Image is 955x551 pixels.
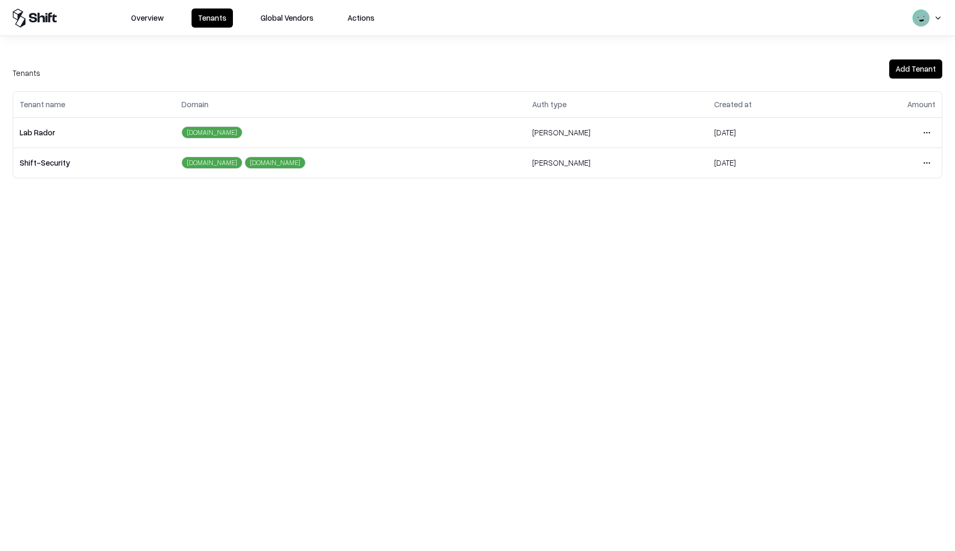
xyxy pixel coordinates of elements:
[13,67,40,79] div: Tenants
[13,117,175,148] td: Lab Rador
[889,59,942,79] button: Add Tenant
[181,126,242,139] div: [DOMAIN_NAME]
[708,92,837,117] th: Created at
[181,157,242,169] div: [DOMAIN_NAME]
[526,92,708,117] th: Auth type
[254,8,320,28] button: Global Vendors
[13,148,175,178] td: Shift-Security
[175,92,526,117] th: Domain
[532,127,591,137] span: [PERSON_NAME]
[13,92,175,117] th: Tenant name
[708,117,837,148] td: [DATE]
[192,8,233,28] button: Tenants
[837,92,942,117] th: Amount
[341,8,381,28] button: Actions
[708,148,837,178] td: [DATE]
[125,8,170,28] button: Overview
[245,157,306,169] div: [DOMAIN_NAME]
[532,158,591,167] span: [PERSON_NAME]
